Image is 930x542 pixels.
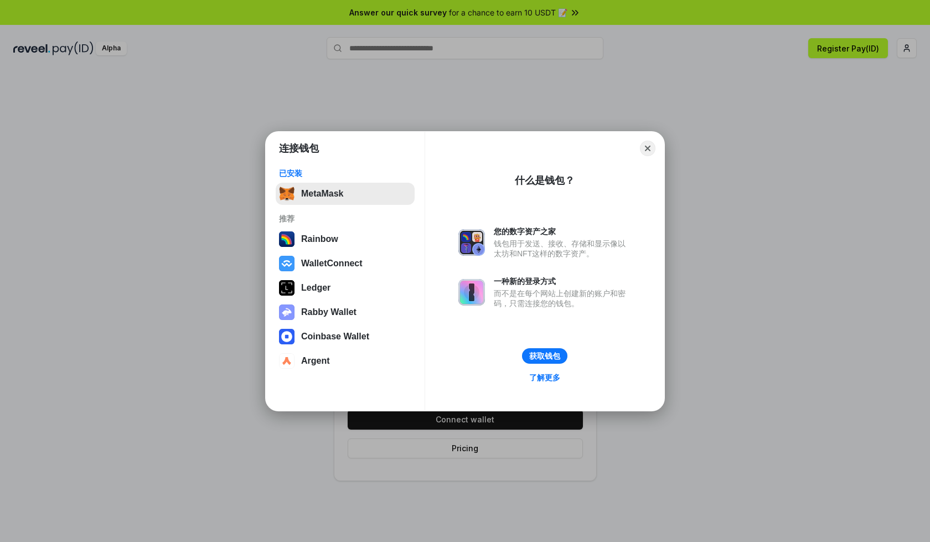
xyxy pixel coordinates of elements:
[276,301,415,323] button: Rabby Wallet
[276,183,415,205] button: MetaMask
[279,353,294,369] img: svg+xml,%3Csvg%20width%3D%2228%22%20height%3D%2228%22%20viewBox%3D%220%200%2028%2028%22%20fill%3D...
[276,277,415,299] button: Ledger
[279,304,294,320] img: svg+xml,%3Csvg%20xmlns%3D%22http%3A%2F%2Fwww.w3.org%2F2000%2Fsvg%22%20fill%3D%22none%22%20viewBox...
[279,186,294,202] img: svg+xml,%3Csvg%20fill%3D%22none%22%20height%3D%2233%22%20viewBox%3D%220%200%2035%2033%22%20width%...
[301,307,356,317] div: Rabby Wallet
[301,259,363,269] div: WalletConnect
[279,214,411,224] div: 推荐
[279,231,294,247] img: svg+xml,%3Csvg%20width%3D%22120%22%20height%3D%22120%22%20viewBox%3D%220%200%20120%20120%22%20fil...
[529,351,560,361] div: 获取钱包
[522,348,567,364] button: 获取钱包
[276,350,415,372] button: Argent
[523,370,567,385] a: 了解更多
[515,174,575,187] div: 什么是钱包？
[279,329,294,344] img: svg+xml,%3Csvg%20width%3D%2228%22%20height%3D%2228%22%20viewBox%3D%220%200%2028%2028%22%20fill%3D...
[301,189,343,199] div: MetaMask
[279,280,294,296] img: svg+xml,%3Csvg%20xmlns%3D%22http%3A%2F%2Fwww.w3.org%2F2000%2Fsvg%22%20width%3D%2228%22%20height%3...
[301,356,330,366] div: Argent
[279,168,411,178] div: 已安装
[301,283,330,293] div: Ledger
[276,228,415,250] button: Rainbow
[494,226,631,236] div: 您的数字资产之家
[276,326,415,348] button: Coinbase Wallet
[494,276,631,286] div: 一种新的登录方式
[494,288,631,308] div: 而不是在每个网站上创建新的账户和密码，只需连接您的钱包。
[276,252,415,275] button: WalletConnect
[640,141,655,156] button: Close
[301,234,338,244] div: Rainbow
[458,229,485,256] img: svg+xml,%3Csvg%20xmlns%3D%22http%3A%2F%2Fwww.w3.org%2F2000%2Fsvg%22%20fill%3D%22none%22%20viewBox...
[301,332,369,342] div: Coinbase Wallet
[279,256,294,271] img: svg+xml,%3Csvg%20width%3D%2228%22%20height%3D%2228%22%20viewBox%3D%220%200%2028%2028%22%20fill%3D...
[529,373,560,383] div: 了解更多
[279,142,319,155] h1: 连接钱包
[494,239,631,259] div: 钱包用于发送、接收、存储和显示像以太坊和NFT这样的数字资产。
[458,279,485,306] img: svg+xml,%3Csvg%20xmlns%3D%22http%3A%2F%2Fwww.w3.org%2F2000%2Fsvg%22%20fill%3D%22none%22%20viewBox...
